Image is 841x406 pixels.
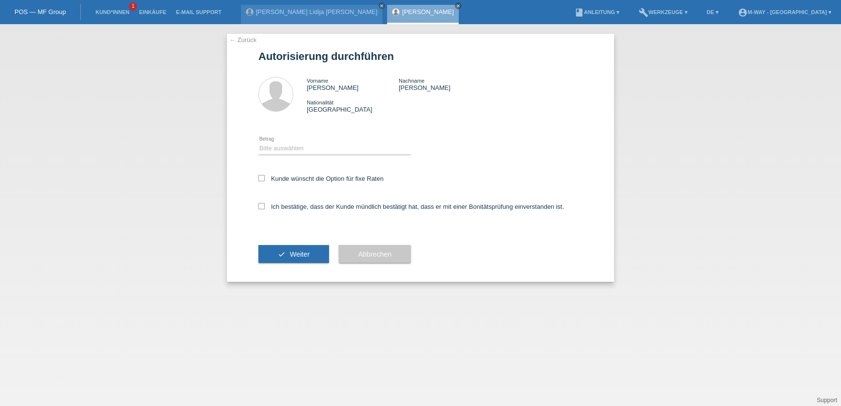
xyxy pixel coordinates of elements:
a: E-Mail Support [171,9,226,15]
span: Vorname [307,78,328,84]
i: check [278,250,285,258]
a: POS — MF Group [15,8,66,15]
span: Nachname [399,78,424,84]
a: close [455,2,462,9]
a: [PERSON_NAME] Lidija [PERSON_NAME] [256,8,377,15]
div: [PERSON_NAME] [307,77,399,91]
div: [GEOGRAPHIC_DATA] [307,99,399,113]
i: book [574,8,584,17]
span: Abbrechen [358,250,391,258]
div: [PERSON_NAME] [399,77,491,91]
span: Weiter [290,250,310,258]
i: account_circle [738,8,748,17]
a: Support [817,397,837,404]
a: ← Zurück [229,36,256,43]
span: 1 [129,2,137,11]
a: Einkäufe [134,9,171,15]
a: account_circlem-way - [GEOGRAPHIC_DATA] ▾ [733,9,836,15]
label: Kunde wünscht die Option für fixe Raten [258,175,384,182]
i: build [639,8,648,17]
a: buildWerkzeuge ▾ [634,9,692,15]
a: close [378,2,385,9]
label: Ich bestätige, dass der Kunde mündlich bestätigt hat, dass er mit einer Bonitätsprüfung einversta... [258,203,564,210]
a: DE ▾ [702,9,723,15]
button: check Weiter [258,245,329,263]
span: Nationalität [307,100,333,105]
h1: Autorisierung durchführen [258,50,583,62]
i: close [456,3,461,8]
a: bookAnleitung ▾ [570,9,624,15]
button: Abbrechen [339,245,411,263]
a: Kund*innen [90,9,134,15]
i: close [379,3,384,8]
a: [PERSON_NAME] [402,8,454,15]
